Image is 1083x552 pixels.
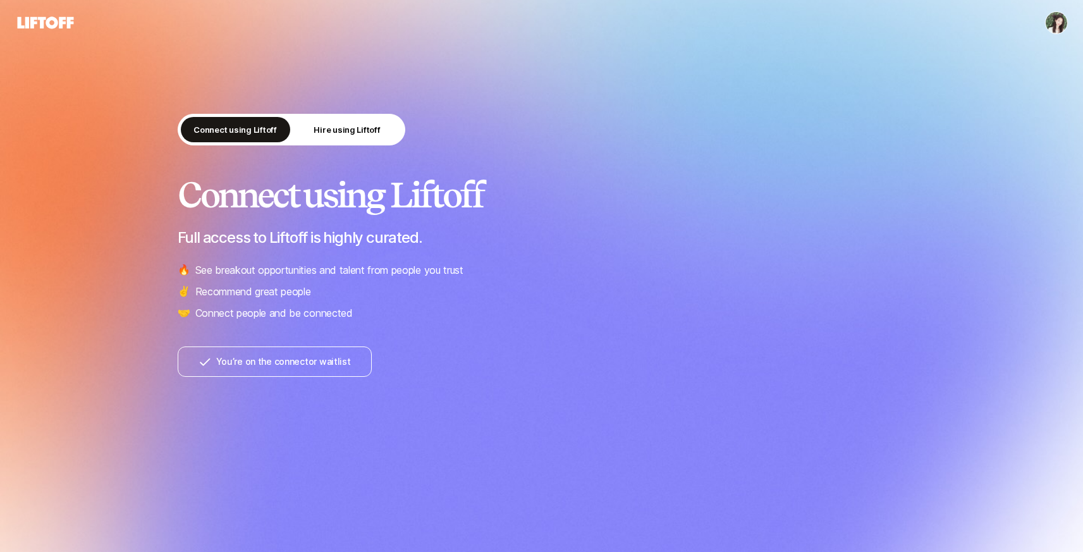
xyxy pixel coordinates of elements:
[178,283,190,300] span: ✌️
[178,176,906,214] h2: Connect using Liftoff
[1045,11,1068,34] button: Selena Jiang
[178,305,190,321] span: 🤝
[193,123,277,136] p: Connect using Liftoff
[195,305,353,321] p: Connect people and be connected
[195,262,463,278] p: See breakout opportunities and talent from people you trust
[1046,12,1067,34] img: Selena Jiang
[314,123,380,136] p: Hire using Liftoff
[178,229,906,247] p: Full access to Liftoff is highly curated.
[178,347,372,377] button: You’re on the connector waitlist
[195,283,311,300] p: Recommend great people
[178,262,190,278] span: 🔥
